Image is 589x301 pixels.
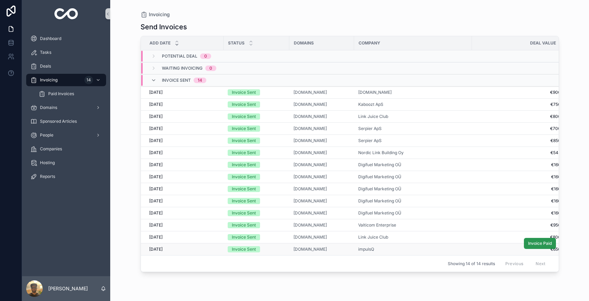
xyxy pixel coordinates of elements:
span: [DATE] [149,90,163,95]
span: €160 [472,174,561,180]
a: Domains [26,101,106,114]
a: Reports [26,170,106,183]
a: Valticom Enterprise [358,222,396,228]
span: Invoice Sent [162,78,191,83]
div: Invoice Sent [232,222,256,228]
span: €650 [472,247,561,252]
a: Kaboozt ApS [358,102,383,107]
div: 14 [198,78,202,83]
span: Link Juice Club [358,234,388,240]
span: Hosting [40,160,55,165]
span: [DOMAIN_NAME] [293,247,327,252]
a: Serpier ApS [358,126,382,131]
span: Waiting Invoicing [162,66,203,71]
a: Digifuel Marketing OÜ [358,198,401,204]
a: [DOMAIN_NAME] [293,174,327,180]
div: 0 [209,66,212,71]
div: Invoice Sent [232,174,256,180]
span: [DATE] [149,126,163,131]
span: Showing 14 of 14 results [448,261,495,267]
span: [DOMAIN_NAME] [293,198,327,204]
a: Invoicing14 [26,74,106,86]
div: Invoice Sent [232,138,256,144]
a: [DOMAIN_NAME] [293,210,327,216]
span: [DATE] [149,114,163,119]
span: [DATE] [149,222,163,228]
span: Reports [40,174,55,179]
span: [DATE] [149,162,163,168]
span: Invoicing [40,77,58,83]
a: [DOMAIN_NAME] [358,90,392,95]
span: Add Date [149,40,170,46]
div: Invoice Sent [232,101,256,108]
span: €545 [472,150,561,155]
a: Deals [26,60,106,72]
a: Invoicing [141,11,170,18]
span: [DOMAIN_NAME] [293,234,327,240]
div: Invoice Sent [232,126,256,132]
img: App logo [54,8,78,19]
span: €160 [472,162,561,168]
div: Invoice Sent [232,150,256,156]
span: [DATE] [149,198,163,204]
a: Nordic Link Building Oy [358,150,404,155]
a: [DOMAIN_NAME] [293,126,327,131]
div: Invoice Sent [232,210,256,216]
span: People [40,132,53,138]
span: Domains [40,105,57,110]
span: [DATE] [149,102,163,107]
span: €160 [472,210,561,216]
span: Status [228,40,245,46]
span: Tasks [40,50,51,55]
span: Paid Invoices [48,91,74,97]
span: [DOMAIN_NAME] [293,114,327,119]
a: Serpier ApS [358,138,382,143]
div: scrollable content [22,28,110,192]
span: [DATE] [149,234,163,240]
span: Potential Deal [162,53,197,59]
a: Digifuel Marketing OÜ [358,210,401,216]
span: €750 [472,102,561,107]
a: Paid Invoices [34,88,106,100]
h1: Send Invoices [141,22,187,32]
a: impulsQ [358,247,374,252]
span: [DATE] [149,138,163,143]
span: €850 [472,138,561,143]
a: [DOMAIN_NAME] [293,150,327,155]
div: Invoice Sent [232,186,256,192]
a: Sponsored Articles [26,115,106,128]
span: [DATE] [149,210,163,216]
span: Link Juice Club [358,114,388,119]
span: €700 [472,126,561,131]
span: €950 [472,222,561,228]
div: Invoice Sent [232,113,256,120]
span: Digifuel Marketing OÜ [358,186,401,192]
span: €800 [472,234,561,240]
a: [DOMAIN_NAME] [293,222,327,228]
span: [DOMAIN_NAME] [293,162,327,168]
a: Digifuel Marketing OÜ [358,174,401,180]
span: Company [359,40,380,46]
span: Invoicing [149,11,170,18]
a: Companies [26,143,106,155]
p: [PERSON_NAME] [48,285,88,292]
a: [DOMAIN_NAME] [293,90,327,95]
span: Deal Value [530,40,556,46]
span: Dashboard [40,36,61,41]
a: Tasks [26,46,106,59]
a: [DOMAIN_NAME] [293,186,327,192]
a: Digifuel Marketing OÜ [358,162,401,168]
